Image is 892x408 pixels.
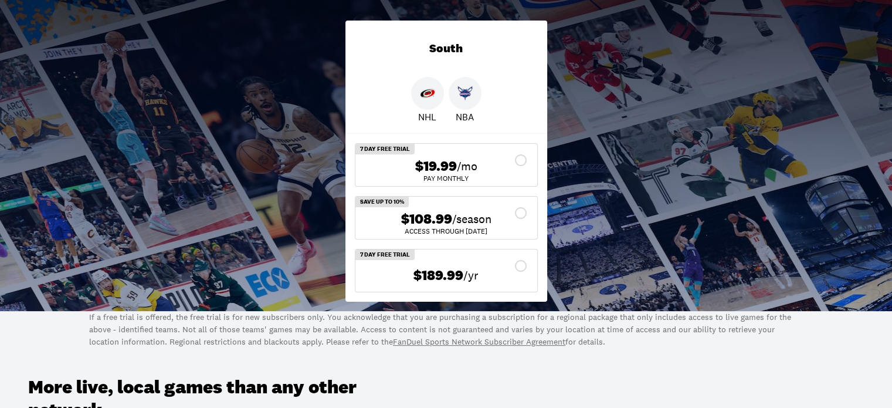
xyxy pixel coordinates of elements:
div: ACCESS THROUGH [DATE] [365,228,528,235]
span: $19.99 [415,158,457,175]
div: Save Up To 10% [355,197,409,207]
a: FanDuel Sports Network Subscriber Agreement [393,336,565,347]
div: South [345,21,547,77]
img: Hornets [457,86,473,101]
span: /yr [463,267,479,284]
span: /mo [457,158,477,174]
span: /season [452,211,491,227]
p: If a free trial is offered, the free trial is for new subscribers only. You acknowledge that you ... [89,311,803,348]
span: $189.99 [413,267,463,284]
span: $108.99 [401,211,452,228]
div: 7 Day Free Trial [355,249,415,260]
img: Hurricanes [420,86,435,101]
p: NHL [418,110,436,124]
p: NBA [456,110,474,124]
div: Pay Monthly [365,175,528,182]
div: 7 Day Free Trial [355,144,415,154]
